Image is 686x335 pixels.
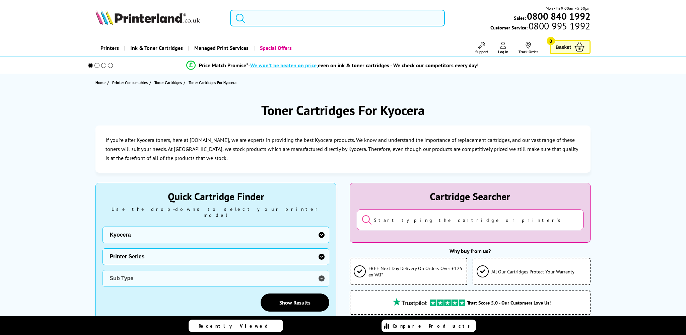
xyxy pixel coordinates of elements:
[475,42,488,54] a: Support
[78,60,587,71] li: modal_Promise
[124,39,188,57] a: Ink & Toner Cartridges
[475,49,488,54] span: Support
[95,10,200,25] img: Printerland Logo
[467,300,551,306] span: Trust Score 5.0 - Our Customers Love Us!
[189,320,283,332] a: Recently Viewed
[528,23,590,29] span: 0800 995 1992
[102,190,329,203] div: Quick Cartridge Finder
[550,40,591,54] a: Basket 0
[556,43,571,52] span: Basket
[250,62,318,69] span: We won’t be beaten on price,
[514,15,526,21] span: Sales:
[498,49,508,54] span: Log In
[102,206,329,218] div: Use the drop-downs to select your printer model
[368,265,463,278] span: FREE Next Day Delivery On Orders Over £125 ex VAT*
[261,294,329,312] a: Show Results
[95,10,222,26] a: Printerland Logo
[546,5,591,11] span: Mon - Fri 9:00am - 5:30pm
[112,79,148,86] span: Printer Consumables
[199,323,275,329] span: Recently Viewed
[430,300,465,306] img: trustpilot rating
[106,136,580,163] p: If you're after Kyocera toners, here at [DOMAIN_NAME], we are experts in providing the best Kyoce...
[189,80,236,85] span: Toner Cartridges For Kyocera
[527,10,591,22] b: 0800 840 1992
[490,23,590,31] span: Customer Service:
[357,190,584,203] div: Cartridge Searcher
[393,323,474,329] span: Compare Products
[547,37,555,45] span: 0
[112,79,149,86] a: Printer Consumables
[154,79,182,86] span: Toner Cartridges
[188,39,254,57] a: Managed Print Services
[526,13,591,19] a: 0800 840 1992
[254,39,297,57] a: Special Offers
[248,62,479,69] div: - even on ink & toner cartridges - We check our competitors every day!
[390,298,430,306] img: trustpilot rating
[382,320,476,332] a: Compare Products
[95,39,124,57] a: Printers
[199,62,248,69] span: Price Match Promise*
[95,79,107,86] a: Home
[154,79,184,86] a: Toner Cartridges
[519,42,538,54] a: Track Order
[350,248,591,254] div: Why buy from us?
[261,101,425,119] h1: Toner Cartridges For Kyocera
[491,268,574,275] span: All Our Cartridges Protect Your Warranty
[130,39,183,57] span: Ink & Toner Cartridges
[357,210,584,230] input: Start typing the cartridge or printer's name...
[498,42,508,54] a: Log In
